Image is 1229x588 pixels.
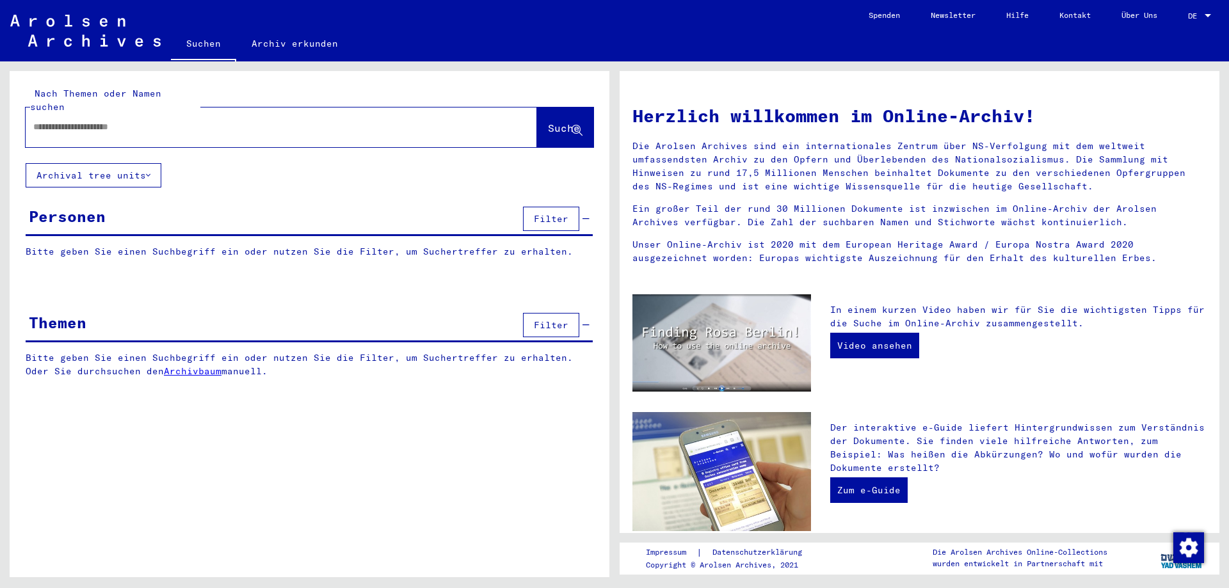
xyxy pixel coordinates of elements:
p: Ein großer Teil der rund 30 Millionen Dokumente ist inzwischen im Online-Archiv der Arolsen Archi... [632,202,1207,229]
p: wurden entwickelt in Partnerschaft mit [933,558,1107,569]
div: Zustimmung ändern [1173,532,1203,562]
p: Copyright © Arolsen Archives, 2021 [646,559,817,571]
p: Die Arolsen Archives sind ein internationales Zentrum über NS-Verfolgung mit dem weltweit umfasse... [632,139,1207,193]
img: Arolsen_neg.svg [10,15,161,47]
img: yv_logo.png [1158,542,1206,574]
div: Personen [29,205,106,228]
mat-label: Nach Themen oder Namen suchen [30,88,161,113]
p: In einem kurzen Video haben wir für Sie die wichtigsten Tipps für die Suche im Online-Archiv zusa... [830,303,1207,330]
a: Archiv erkunden [236,28,353,59]
span: Filter [534,319,568,331]
a: Suchen [171,28,236,61]
button: Archival tree units [26,163,161,187]
a: Datenschutzerklärung [702,546,817,559]
a: Archivbaum [164,365,221,377]
button: Filter [523,207,579,231]
a: Impressum [646,546,696,559]
a: Zum e-Guide [830,477,908,503]
button: Suche [537,107,593,147]
p: Bitte geben Sie einen Suchbegriff ein oder nutzen Sie die Filter, um Suchertreffer zu erhalten. [26,245,593,258]
p: Der interaktive e-Guide liefert Hintergrundwissen zum Verständnis der Dokumente. Sie finden viele... [830,421,1207,475]
button: Filter [523,313,579,337]
h1: Herzlich willkommen im Online-Archiv! [632,102,1207,129]
p: Die Arolsen Archives Online-Collections [933,546,1107,558]
img: video.jpg [632,294,811,392]
div: | [646,546,817,559]
div: Themen [29,311,86,334]
p: Unser Online-Archiv ist 2020 mit dem European Heritage Award / Europa Nostra Award 2020 ausgezeic... [632,238,1207,265]
img: Zustimmung ändern [1173,532,1204,563]
span: Suche [548,122,580,134]
span: Filter [534,213,568,225]
p: Bitte geben Sie einen Suchbegriff ein oder nutzen Sie die Filter, um Suchertreffer zu erhalten. O... [26,351,593,378]
span: DE [1188,12,1202,20]
img: eguide.jpg [632,412,811,531]
a: Video ansehen [830,333,919,358]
